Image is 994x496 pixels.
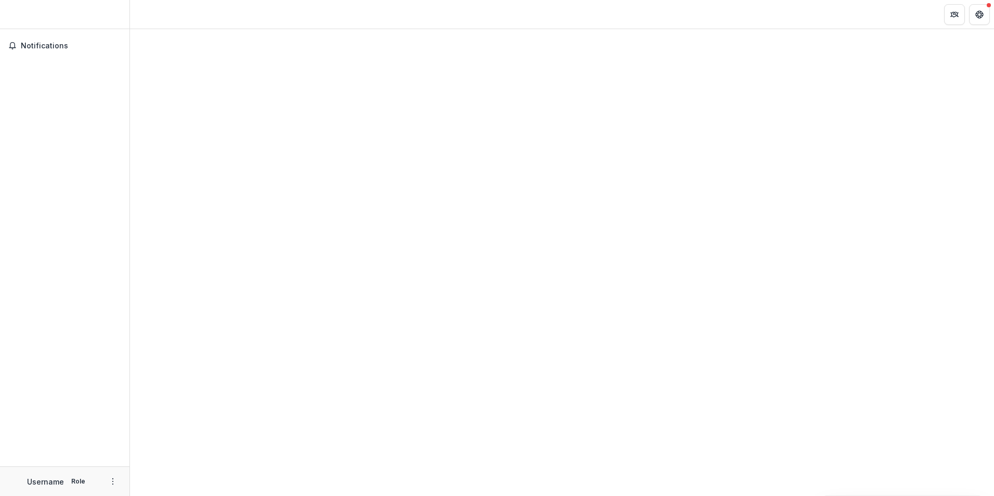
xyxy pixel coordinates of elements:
[21,42,121,50] span: Notifications
[68,477,88,486] p: Role
[4,37,125,54] button: Notifications
[107,475,119,488] button: More
[944,4,965,25] button: Partners
[969,4,990,25] button: Get Help
[27,476,64,487] p: Username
